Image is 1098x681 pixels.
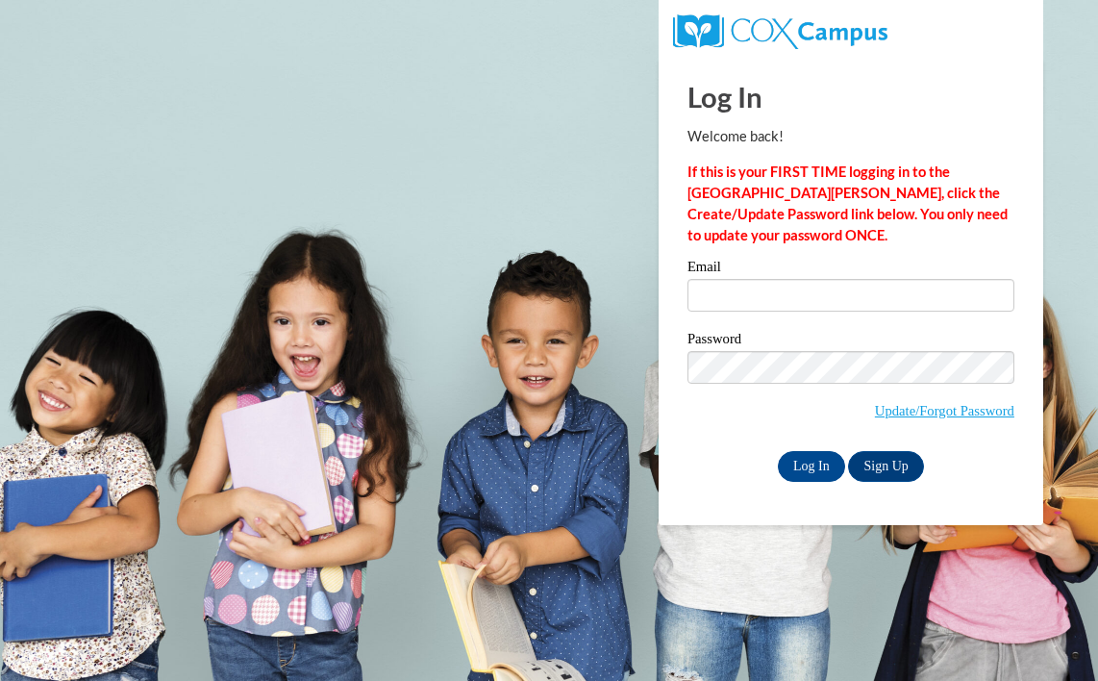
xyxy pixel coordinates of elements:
[687,260,1014,279] label: Email
[687,77,1014,116] h1: Log In
[778,451,845,482] input: Log In
[687,164,1008,243] strong: If this is your FIRST TIME logging in to the [GEOGRAPHIC_DATA][PERSON_NAME], click the Create/Upd...
[687,126,1014,147] p: Welcome back!
[687,332,1014,351] label: Password
[673,14,887,49] img: COX Campus
[875,403,1014,418] a: Update/Forgot Password
[673,22,887,38] a: COX Campus
[848,451,923,482] a: Sign Up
